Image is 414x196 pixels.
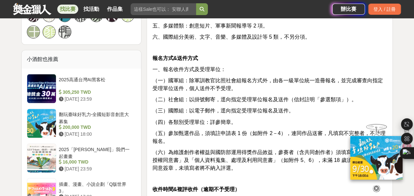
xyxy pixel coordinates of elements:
[152,119,236,125] span: （四）各類別受理單位：詳參簡章。
[152,97,356,102] span: （二）社會組：以掛號郵寄，逕向指定受理單位報名及送件（信封註明「參選類項」）。
[27,25,40,38] a: 王
[59,165,134,172] div: [DATE] 23:59
[27,108,136,138] a: 翻玩臺味好乳力-全國短影音創意大募集 200,000 TWD [DATE] 18:00
[59,89,134,96] div: 305,250 TWD
[350,136,403,180] img: ff197300-f8ee-455f-a0ae-06a3645bc375.jpg
[152,78,383,91] span: （一）國軍組：除軍訓教官比照社會組報名方式外，由各一級單位統一造冊報名，並完成審查向指定受理單位送件，個人送件不予受理。
[131,3,196,15] input: 這樣Sale也可以： 安聯人壽創意銷售法募集
[152,55,198,61] strong: 報名方式&送件方式
[81,5,102,14] a: 找活動
[57,5,78,14] a: 找比賽
[59,96,134,103] div: [DATE] 23:59
[152,23,268,29] span: 五、多媒體類：創意短片、軍事新聞報導等 2 項。
[152,130,385,144] span: （五）參加甄選作品，須填註申請表 1 份（如附件 2－4），連同作品送審，凡填寫不完整者，不受理報名。
[27,143,136,173] a: 2025「[PERSON_NAME]」我們一起畫畫 16,000 TWD [DATE] 23:59
[59,76,134,89] div: 2025高通台灣AI黑客松
[152,34,310,40] span: 六、國際組分美術、文字、音樂、多媒體及設計等 5 類，不另分項。
[368,4,401,15] div: 登入 / 註冊
[152,108,294,113] span: （三）國際組：以電子郵件，逕向指定受理單位報名及送件。
[59,158,134,165] div: 16,000 TWD
[59,181,134,193] div: 插畫、漫畫、小說企劃「Q版世界3」
[43,25,56,38] a: 顏
[104,5,125,14] a: 作品集
[58,25,71,38] a: 鴨
[332,4,365,15] a: 辦比賽
[22,50,141,69] div: 小酒館也推薦
[59,130,134,137] div: [DATE] 18:00
[59,124,134,130] div: 200,000 TWD
[152,67,225,72] span: 一、報名收件方式及受理單位：
[152,149,383,170] span: （六）為維護創作者權益與國防部運用得獎作品效益，參賽者（含共同創作者）須填寫「著作財產權授權同意書」及「個人資料蒐集、處理及利用同意書」（如附件 5、6），未滿 18 歲須由法定代理人同意簽章，...
[59,146,134,158] div: 2025「[PERSON_NAME]」我們一起畫畫
[27,74,136,103] a: 2025高通台灣AI黑客松 305,250 TWD [DATE] 23:59
[152,186,240,192] strong: 收件時間&複評收件（逾期不予受理）
[59,111,134,124] div: 翻玩臺味好乳力-全國短影音創意大募集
